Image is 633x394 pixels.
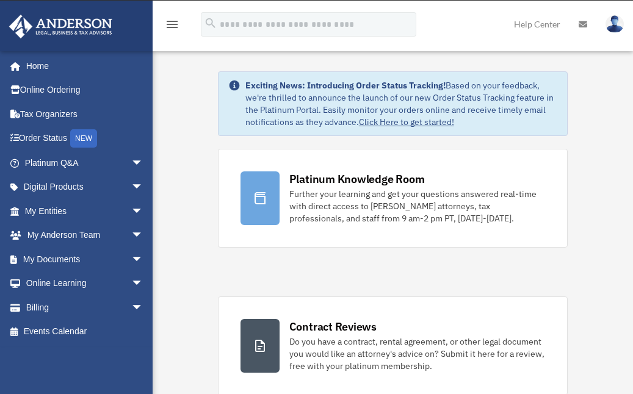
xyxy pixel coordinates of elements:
img: Anderson Advisors Platinum Portal [5,15,116,38]
div: Contract Reviews [289,319,377,334]
span: arrow_drop_down [131,271,156,296]
span: arrow_drop_down [131,151,156,176]
a: menu [165,21,179,32]
span: arrow_drop_down [131,247,156,272]
a: Platinum Knowledge Room Further your learning and get your questions answered real-time with dire... [218,149,568,248]
a: My Entitiesarrow_drop_down [9,199,162,223]
strong: Exciting News: Introducing Order Status Tracking! [245,80,446,91]
a: Online Learningarrow_drop_down [9,271,162,296]
a: My Anderson Teamarrow_drop_down [9,223,162,248]
i: menu [165,17,179,32]
div: Do you have a contract, rental agreement, or other legal document you would like an attorney's ad... [289,335,546,372]
a: Tax Organizers [9,102,162,126]
div: Based on your feedback, we're thrilled to announce the launch of our new Order Status Tracking fe... [245,79,558,128]
span: arrow_drop_down [131,223,156,248]
i: search [204,16,217,30]
span: arrow_drop_down [131,199,156,224]
a: Order StatusNEW [9,126,162,151]
a: Online Ordering [9,78,162,102]
span: arrow_drop_down [131,295,156,320]
div: NEW [70,129,97,148]
a: Home [9,54,156,78]
a: Events Calendar [9,320,162,344]
a: Click Here to get started! [359,116,454,127]
div: Platinum Knowledge Room [289,171,425,187]
div: Further your learning and get your questions answered real-time with direct access to [PERSON_NAM... [289,188,546,224]
img: User Pic [606,15,624,33]
a: Billingarrow_drop_down [9,295,162,320]
span: arrow_drop_down [131,175,156,200]
a: Digital Productsarrow_drop_down [9,175,162,199]
a: Platinum Q&Aarrow_drop_down [9,151,162,175]
a: My Documentsarrow_drop_down [9,247,162,271]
